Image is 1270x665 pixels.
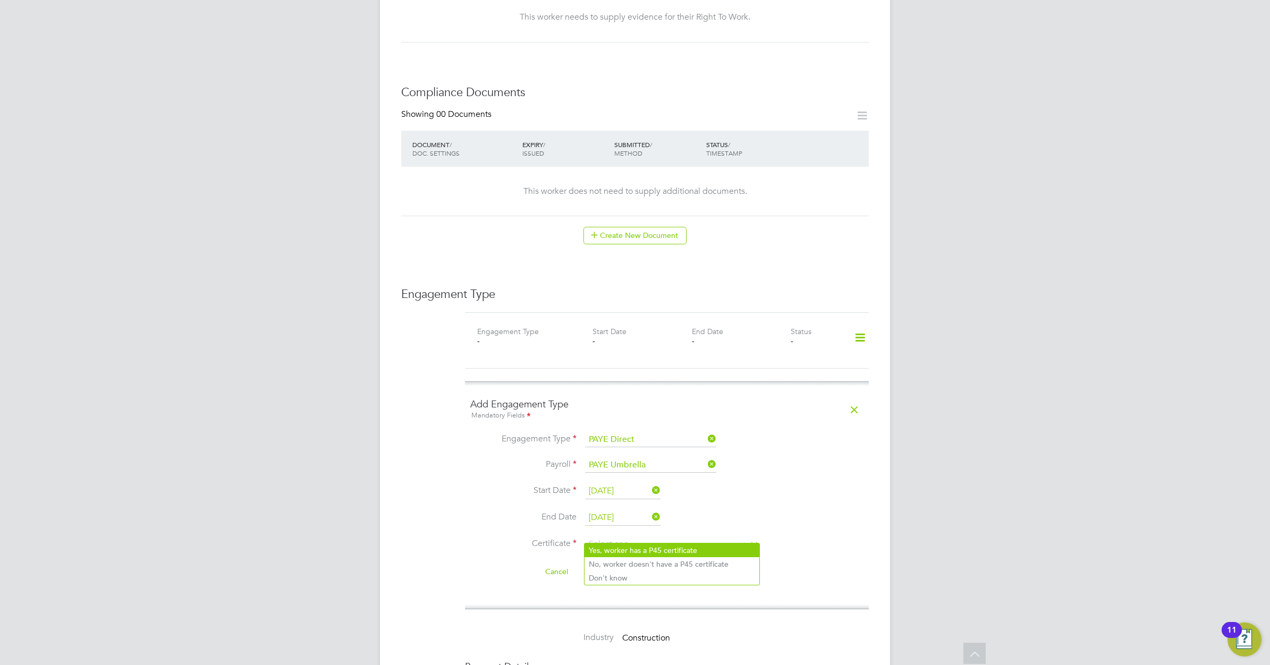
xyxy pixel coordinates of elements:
[537,563,577,580] button: Cancel
[791,336,840,346] div: -
[704,135,795,163] div: STATUS
[412,186,858,197] div: This worker does not need to supply additional documents.
[470,398,863,422] h4: Add Engagement Type
[401,85,869,100] h3: Compliance Documents
[728,140,730,149] span: /
[706,149,742,157] span: TIMESTAMP
[477,336,576,346] div: -
[692,336,791,346] div: -
[592,336,691,346] div: -
[614,149,642,157] span: METHOD
[585,571,759,585] li: Don't know
[470,433,577,445] label: Engagement Type
[470,410,863,422] div: Mandatory Fields
[410,135,520,163] div: DOCUMENT
[592,327,626,336] label: Start Date
[543,140,545,149] span: /
[477,327,539,336] label: Engagement Type
[470,459,577,470] label: Payroll
[585,458,716,473] input: Search for...
[412,12,858,23] div: This worker needs to supply evidence for their Right To Work.
[436,109,492,120] span: 00 Documents
[1227,630,1237,644] div: 11
[585,510,661,526] input: Select one
[583,227,687,244] button: Create New Document
[450,140,452,149] span: /
[401,109,494,120] div: Showing
[692,327,723,336] label: End Date
[470,511,577,523] label: End Date
[522,149,544,157] span: ISSUED
[585,543,759,557] li: Yes, worker has a P45 certificate
[401,287,869,302] h3: Engagement Type
[585,536,759,552] input: Select one
[585,432,716,447] input: Select one
[585,557,759,571] li: No, worker doesn't have a P45 certificate
[465,632,614,643] label: Industry
[650,140,652,149] span: /
[612,135,704,163] div: SUBMITTED
[791,327,811,336] label: Status
[622,633,670,643] span: Construction
[470,538,577,549] label: Certificate
[520,135,612,163] div: EXPIRY
[1227,623,1261,657] button: Open Resource Center, 11 new notifications
[412,149,460,157] span: DOC. SETTINGS
[585,483,661,499] input: Select one
[470,485,577,496] label: Start Date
